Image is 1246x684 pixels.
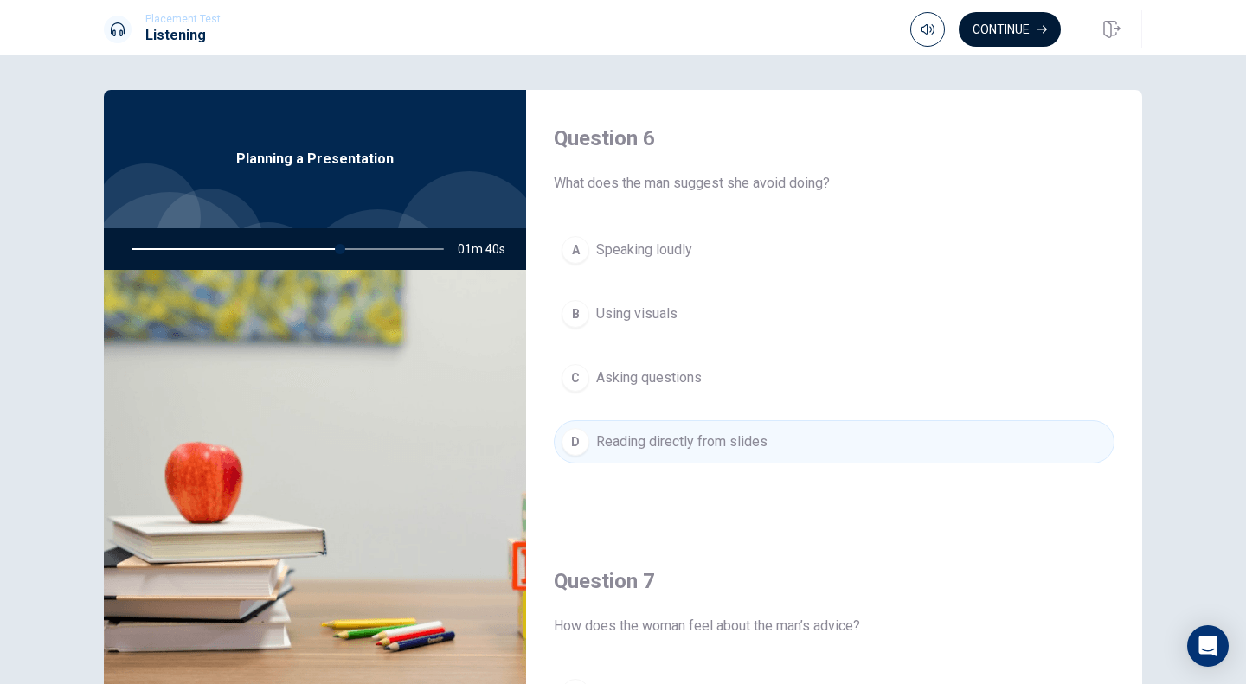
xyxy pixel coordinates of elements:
div: A [562,236,589,264]
span: Planning a Presentation [236,149,394,169]
span: Asking questions [596,368,702,388]
button: CAsking questions [554,356,1114,400]
span: Speaking loudly [596,240,692,260]
button: BUsing visuals [554,292,1114,336]
span: Using visuals [596,304,678,324]
span: 01m 40s [458,228,519,270]
div: B [562,300,589,328]
span: How does the woman feel about the man’s advice? [554,616,1114,636]
button: Continue [959,12,1061,47]
h4: Question 6 [554,125,1114,152]
div: D [562,428,589,456]
button: ASpeaking loudly [554,228,1114,272]
div: Open Intercom Messenger [1187,625,1229,667]
span: What does the man suggest she avoid doing? [554,173,1114,194]
h1: Listening [145,25,221,46]
div: C [562,364,589,392]
button: DReading directly from slides [554,420,1114,463]
h4: Question 7 [554,567,1114,595]
span: Reading directly from slides [596,431,768,452]
span: Placement Test [145,13,221,25]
